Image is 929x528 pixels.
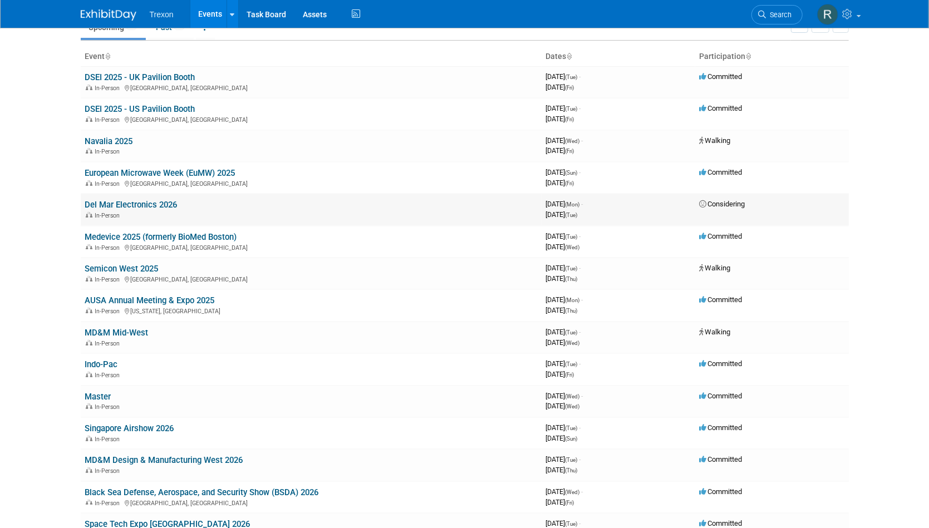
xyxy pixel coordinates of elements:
span: In-Person [95,403,124,411]
img: In-Person Event [86,180,92,186]
img: In-Person Event [86,244,92,250]
span: (Wed) [566,403,580,409]
span: [DATE] [546,370,574,378]
img: In-Person Event [86,276,92,282]
span: [DATE] [546,104,581,112]
span: - [582,295,583,304]
span: - [579,264,581,272]
a: MD&M Design & Manufacturing West 2026 [85,455,243,465]
span: (Fri) [566,180,574,186]
span: Committed [700,519,743,527]
span: (Thu) [566,308,578,314]
span: (Mon) [566,201,580,208]
a: Del Mar Electronics 2026 [85,200,178,210]
span: (Tue) [566,457,578,463]
div: [GEOGRAPHIC_DATA], [GEOGRAPHIC_DATA] [85,179,537,187]
span: (Wed) [566,489,580,495]
span: (Fri) [566,372,574,378]
img: In-Person Event [86,308,92,313]
span: [DATE] [546,392,583,400]
span: Committed [700,72,743,81]
span: [DATE] [546,210,578,219]
span: [DATE] [546,274,578,283]
span: (Fri) [566,500,574,506]
a: Singapore Airshow 2026 [85,423,174,433]
span: [DATE] [546,146,574,155]
span: [DATE] [546,423,581,432]
img: In-Person Event [86,340,92,346]
span: In-Person [95,276,124,283]
span: Trexon [150,10,174,19]
span: - [582,200,583,208]
img: In-Person Event [86,116,92,122]
span: Walking [700,264,731,272]
span: Considering [700,200,745,208]
img: Ryan Flores [817,4,838,25]
span: (Thu) [566,276,578,282]
span: (Thu) [566,467,578,473]
span: Committed [700,168,743,176]
span: - [579,168,581,176]
th: Dates [542,47,695,66]
div: [GEOGRAPHIC_DATA], [GEOGRAPHIC_DATA] [85,498,537,507]
span: (Sun) [566,436,578,442]
a: Sort by Event Name [105,52,111,61]
div: [GEOGRAPHIC_DATA], [GEOGRAPHIC_DATA] [85,83,537,92]
span: (Sun) [566,170,578,176]
span: [DATE] [546,487,583,496]
span: [DATE] [546,498,574,506]
span: In-Person [95,85,124,92]
img: In-Person Event [86,467,92,473]
span: - [579,519,581,527]
span: Walking [700,136,731,145]
a: Indo-Pac [85,359,118,369]
span: In-Person [95,148,124,155]
img: In-Person Event [86,436,92,441]
span: Committed [700,295,743,304]
span: [DATE] [546,232,581,240]
span: (Tue) [566,234,578,240]
img: In-Person Event [86,403,92,409]
span: In-Person [95,500,124,507]
span: [DATE] [546,179,574,187]
span: (Wed) [566,340,580,346]
div: [GEOGRAPHIC_DATA], [GEOGRAPHIC_DATA] [85,243,537,251]
span: Committed [700,359,743,368]
span: Committed [700,232,743,240]
th: Participation [695,47,849,66]
a: Sort by Start Date [567,52,572,61]
span: (Tue) [566,106,578,112]
span: (Wed) [566,244,580,250]
span: - [579,72,581,81]
span: - [582,136,583,145]
span: Committed [700,392,743,400]
a: AUSA Annual Meeting & Expo 2025 [85,295,215,305]
span: [DATE] [546,466,578,474]
a: Black Sea Defense, Aerospace, and Security Show (BSDA) 2026 [85,487,319,497]
div: [GEOGRAPHIC_DATA], [GEOGRAPHIC_DATA] [85,115,537,124]
span: (Tue) [566,265,578,272]
img: In-Person Event [86,372,92,377]
span: In-Person [95,180,124,187]
span: - [579,455,581,463]
a: Navalia 2025 [85,136,133,146]
a: Sort by Participation Type [746,52,751,61]
span: [DATE] [546,328,581,336]
span: [DATE] [546,200,583,208]
span: (Wed) [566,138,580,144]
span: [DATE] [546,455,581,463]
span: (Wed) [566,393,580,399]
span: In-Person [95,436,124,443]
span: (Tue) [566,361,578,367]
a: DSEI 2025 - UK Pavilion Booth [85,72,195,82]
span: [DATE] [546,168,581,176]
span: [DATE] [546,434,578,442]
span: - [582,487,583,496]
span: (Tue) [566,212,578,218]
span: - [579,232,581,240]
a: Search [751,5,803,24]
span: - [579,328,581,336]
span: [DATE] [546,264,581,272]
a: Semicon West 2025 [85,264,159,274]
span: (Tue) [566,425,578,431]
